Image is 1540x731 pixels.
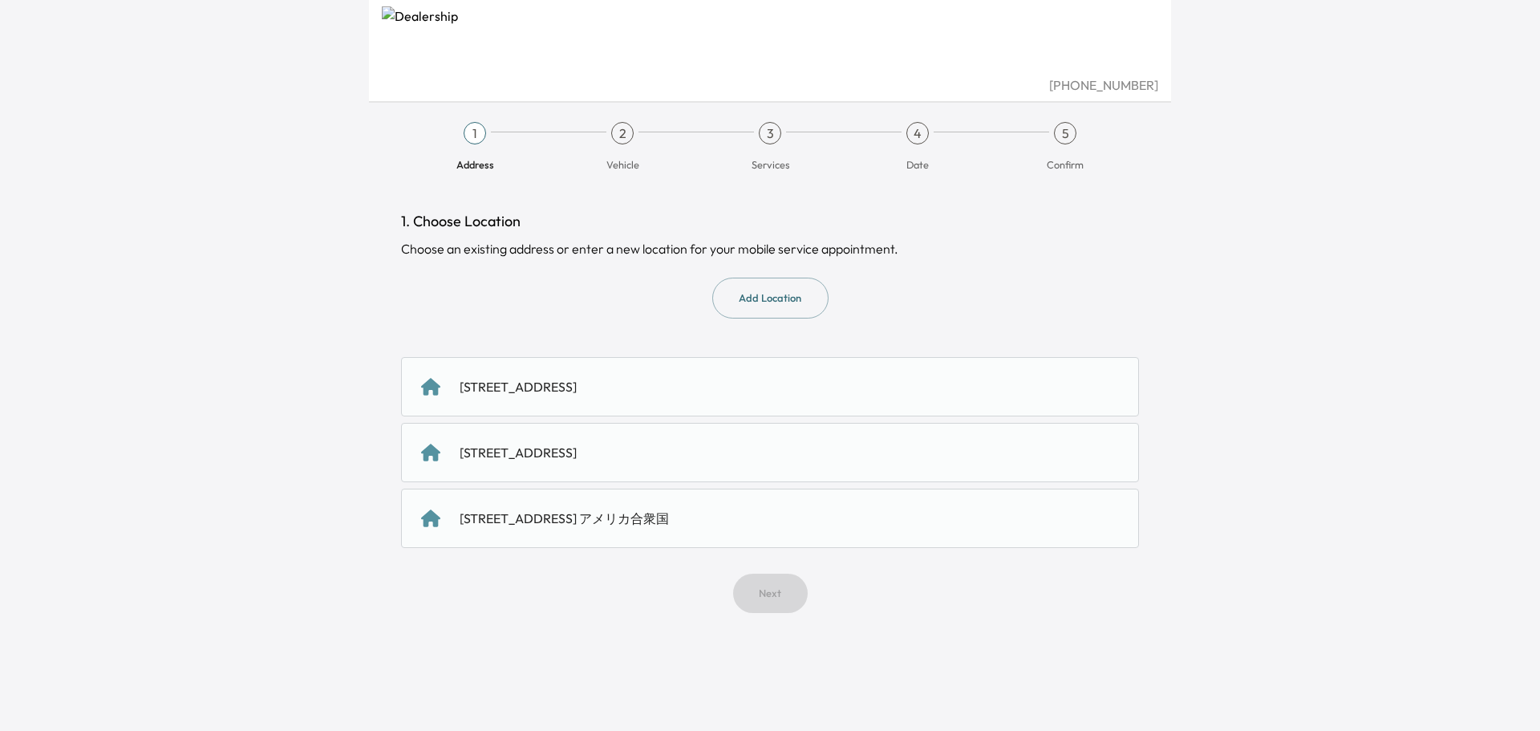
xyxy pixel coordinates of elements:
div: [STREET_ADDRESS] [460,443,577,462]
img: Dealership [382,6,1158,75]
button: Add Location [712,278,829,319]
div: 2 [611,122,634,144]
span: Vehicle [606,157,639,172]
div: 4 [906,122,929,144]
div: Choose an existing address or enter a new location for your mobile service appointment. [401,239,1139,258]
div: [PHONE_NUMBER] [382,75,1158,95]
div: 1 [464,122,486,144]
div: 3 [759,122,781,144]
span: Services [752,157,789,172]
span: Confirm [1047,157,1084,172]
span: Address [456,157,494,172]
h1: 1. Choose Location [401,210,1139,233]
span: Date [906,157,929,172]
div: [STREET_ADDRESS] アメリカ合衆国 [460,509,669,528]
div: 5 [1054,122,1076,144]
div: [STREET_ADDRESS] [460,377,577,396]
